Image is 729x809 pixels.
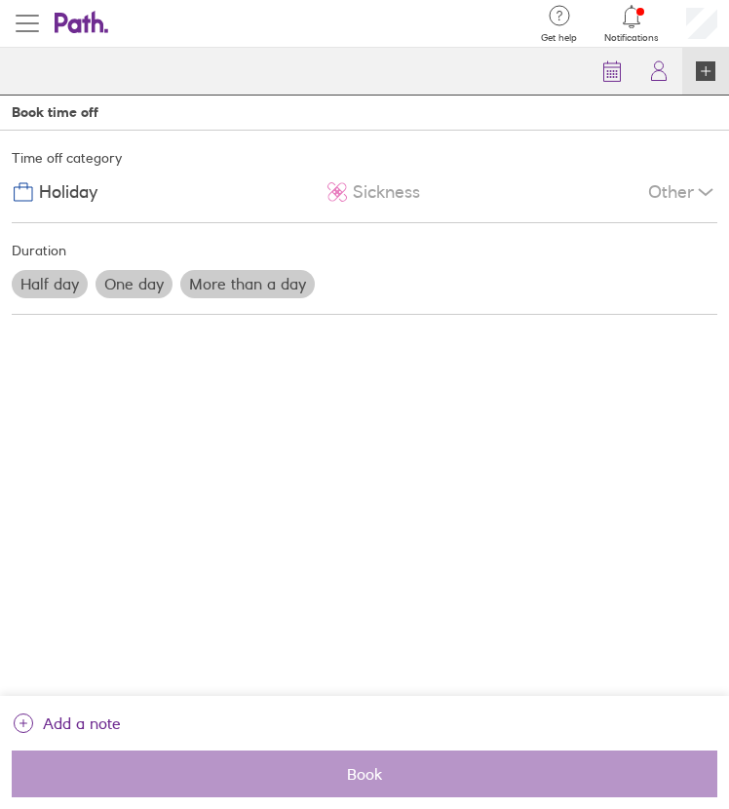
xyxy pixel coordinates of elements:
[12,142,717,173] div: Time off category
[541,32,577,44] span: Get help
[96,270,173,297] label: One day
[12,235,717,266] div: Duration
[25,765,704,783] span: Book
[12,708,121,739] button: Add a note
[12,751,717,797] button: Book
[12,104,98,120] div: Book time off
[39,182,97,203] span: Holiday
[604,3,659,44] a: Notifications
[180,270,315,297] label: More than a day
[12,270,88,297] label: Half day
[43,708,121,739] span: Add a note
[353,182,420,203] span: Sickness
[648,173,717,211] div: Other
[604,32,659,44] span: Notifications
